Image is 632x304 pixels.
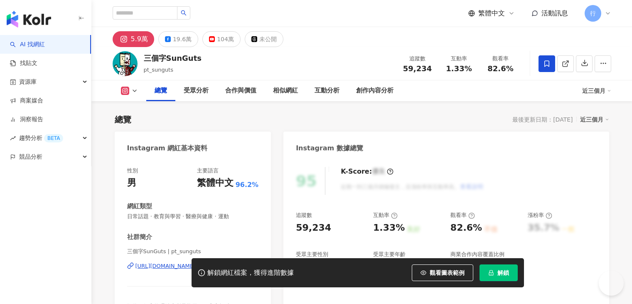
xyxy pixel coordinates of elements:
div: 受眾主要年齡 [373,251,406,258]
button: 104萬 [202,31,241,47]
span: rise [10,135,16,141]
div: 1.33% [373,222,405,234]
span: 1.33% [446,65,472,73]
div: 男 [127,177,136,189]
button: 觀看圖表範例 [412,264,473,281]
button: 5.9萬 [113,31,154,47]
div: 社群簡介 [127,233,152,242]
button: 未公開 [245,31,283,47]
div: 創作內容分析 [356,86,393,96]
div: 19.6萬 [173,33,192,45]
span: 繁體中文 [478,9,505,18]
div: 追蹤數 [402,55,433,63]
div: 互動分析 [315,86,339,96]
div: 總覽 [115,114,131,125]
div: 59,234 [296,222,331,234]
div: 追蹤數 [296,212,312,219]
div: 近三個月 [580,114,609,125]
div: 合作與價值 [225,86,256,96]
div: 商業合作內容覆蓋比例 [450,251,504,258]
div: 受眾分析 [184,86,209,96]
a: searchAI 找網紅 [10,40,45,49]
div: 觀看率 [450,212,475,219]
div: 未公開 [259,33,277,45]
span: 資源庫 [19,72,37,91]
div: 觀看率 [485,55,516,63]
div: 主要語言 [197,167,219,174]
div: 漲粉率 [528,212,552,219]
button: 19.6萬 [158,31,198,47]
button: 解鎖 [480,264,518,281]
div: 受眾主要性別 [296,251,328,258]
div: 互動率 [443,55,475,63]
span: search [181,10,187,16]
div: 104萬 [217,33,234,45]
div: 82.6% [450,222,482,234]
a: 洞察報告 [10,115,43,124]
div: 近三個月 [582,84,611,97]
span: 日常話題 · 教育與學習 · 醫療與健康 · 運動 [127,213,259,220]
span: 82.6% [487,65,513,73]
a: 找貼文 [10,59,37,67]
div: 三個字SunGuts [144,53,202,63]
span: lock [488,270,494,276]
div: 最後更新日期：[DATE] [512,116,573,123]
div: 網紅類型 [127,202,152,211]
div: 互動率 [373,212,398,219]
div: BETA [44,134,63,142]
div: 解鎖網紅檔案，獲得進階數據 [207,269,294,277]
img: KOL Avatar [113,51,138,76]
span: 解鎖 [497,269,509,276]
div: K-Score : [341,167,393,176]
a: 商案媒合 [10,97,43,105]
span: 行 [590,9,596,18]
div: 5.9萬 [131,33,148,45]
span: 96.2% [236,180,259,189]
div: Instagram 數據總覽 [296,144,363,153]
div: 繁體中文 [197,177,234,189]
span: 59,234 [403,64,432,73]
div: 總覽 [155,86,167,96]
div: 性別 [127,167,138,174]
span: 趨勢分析 [19,129,63,147]
img: logo [7,11,51,27]
div: Instagram 網紅基本資料 [127,144,208,153]
span: pt_sunguts [144,67,173,73]
span: 三個字SunGuts | pt_sunguts [127,248,259,255]
span: 競品分析 [19,147,42,166]
span: 活動訊息 [541,9,568,17]
div: 相似網紅 [273,86,298,96]
span: 觀看圖表範例 [430,269,465,276]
